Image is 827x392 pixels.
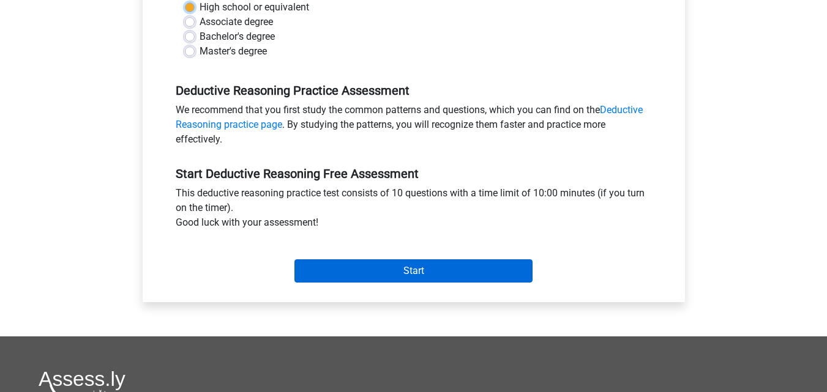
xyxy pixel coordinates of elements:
label: Master's degree [200,44,267,59]
h5: Deductive Reasoning Practice Assessment [176,83,652,98]
label: Bachelor's degree [200,29,275,44]
h5: Start Deductive Reasoning Free Assessment [176,166,652,181]
label: Associate degree [200,15,273,29]
div: This deductive reasoning practice test consists of 10 questions with a time limit of 10:00 minute... [167,186,661,235]
input: Start [294,259,533,283]
div: We recommend that you first study the common patterns and questions, which you can find on the . ... [167,103,661,152]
